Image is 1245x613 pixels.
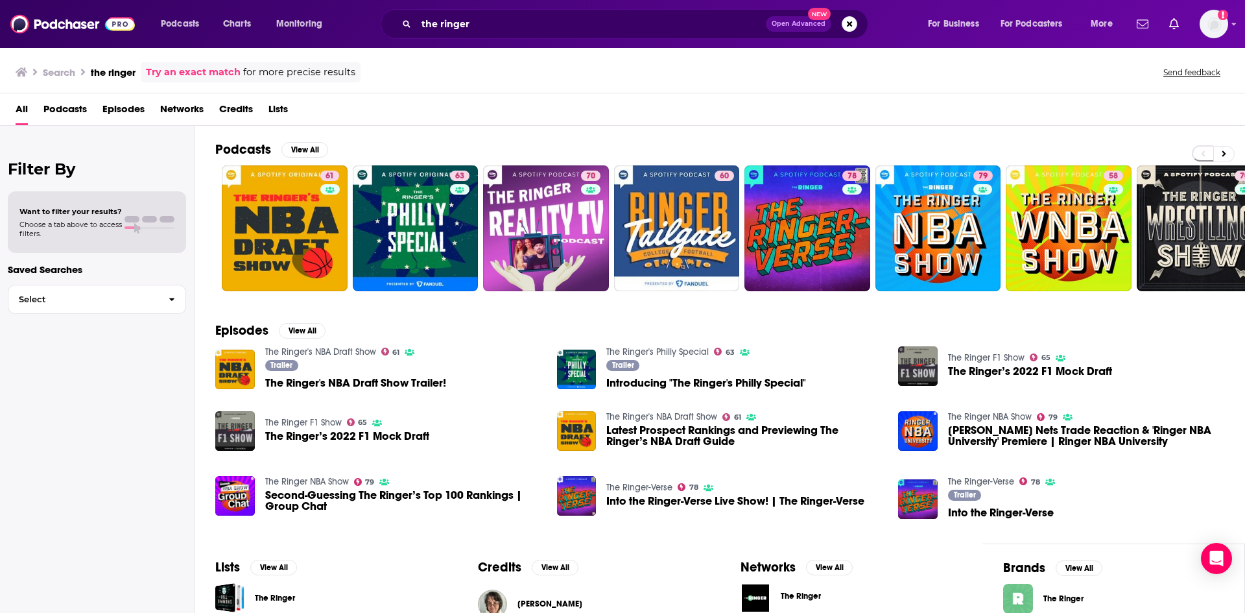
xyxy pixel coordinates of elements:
[146,65,241,80] a: Try an exact match
[215,141,328,158] a: PodcastsView All
[1031,479,1040,485] span: 78
[1041,355,1050,361] span: 65
[948,507,1054,518] span: Into the Ringer-Verse
[276,15,322,33] span: Monitoring
[517,599,582,609] span: [PERSON_NAME]
[243,65,355,80] span: for more precise results
[948,425,1224,447] a: James Harden Nets Trade Reaction & 'Ringer NBA University' Premiere | Ringer NBA University
[416,14,766,34] input: Search podcasts, credits, & more...
[358,420,367,426] span: 65
[532,560,578,575] button: View All
[215,411,255,451] img: The Ringer’s 2022 F1 Mock Draft
[270,361,292,369] span: Trailer
[1091,15,1113,33] span: More
[1043,594,1120,604] span: The Ringer
[720,170,729,183] span: 60
[8,285,186,314] button: Select
[102,99,145,125] span: Episodes
[992,14,1082,34] button: open menu
[1200,10,1228,38] span: Logged in as lexieflood
[8,160,186,178] h2: Filter By
[353,165,479,291] a: 63
[614,165,740,291] a: 60
[1159,67,1224,78] button: Send feedback
[722,413,741,421] a: 61
[1003,560,1045,576] h2: Brands
[265,431,429,442] a: The Ringer’s 2022 F1 Mock Draft
[898,346,938,386] img: The Ringer’s 2022 F1 Mock Draft
[606,482,672,493] a: The Ringer-Verse
[43,99,87,125] span: Podcasts
[948,425,1224,447] span: [PERSON_NAME] Nets Trade Reaction & 'Ringer NBA University' Premiere | Ringer NBA University
[741,583,962,613] button: The Ringer logoThe Ringer
[1049,415,1058,420] span: 79
[898,411,938,451] img: James Harden Nets Trade Reaction & 'Ringer NBA University' Premiere | Ringer NBA University
[250,560,297,575] button: View All
[19,220,122,238] span: Choose a tab above to access filters.
[842,171,862,181] a: 78
[450,171,469,181] a: 63
[1200,10,1228,38] button: Show profile menu
[606,425,883,447] a: Latest Prospect Rankings and Previewing The Ringer’s NBA Draft Guide
[392,350,399,355] span: 61
[734,415,741,420] span: 61
[806,560,853,575] button: View All
[1003,560,1102,576] a: BrandsView All
[741,583,770,613] img: The Ringer logo
[16,99,28,125] span: All
[606,496,864,507] a: Into the Ringer-Verse Live Show! | The Ringer-Verse
[265,346,376,357] a: The Ringer's NBA Draft Show
[8,295,158,304] span: Select
[354,478,375,486] a: 79
[612,361,634,369] span: Trailer
[215,583,244,612] a: The Ringer
[948,366,1112,377] a: The Ringer’s 2022 F1 Mock Draft
[265,476,349,487] a: The Ringer NBA Show
[1109,170,1118,183] span: 58
[222,165,348,291] a: 61
[1082,14,1129,34] button: open menu
[581,171,600,181] a: 70
[848,170,857,183] span: 78
[160,99,204,125] span: Networks
[478,559,521,575] h2: Credits
[267,14,339,34] button: open menu
[152,14,216,34] button: open menu
[1019,477,1040,485] a: 78
[586,170,595,183] span: 70
[478,559,578,575] a: CreditsView All
[219,99,253,125] a: Credits
[215,559,240,575] h2: Lists
[1164,13,1184,35] a: Show notifications dropdown
[10,12,135,36] img: Podchaser - Follow, Share and Rate Podcasts
[808,8,831,20] span: New
[215,14,259,34] a: Charts
[268,99,288,125] a: Lists
[8,263,186,276] p: Saved Searches
[215,322,268,339] h2: Episodes
[898,479,938,519] img: Into the Ringer-Verse
[557,350,597,389] img: Introducing "The Ringer's Philly Special"
[948,352,1025,363] a: The Ringer F1 Show
[781,591,821,601] span: The Ringer
[1218,10,1228,20] svg: Add a profile image
[1201,543,1232,574] div: Open Intercom Messenger
[281,142,328,158] button: View All
[766,16,831,32] button: Open AdvancedNew
[1056,560,1102,576] button: View All
[265,378,446,389] span: The Ringer's NBA Draft Show Trailer!
[689,485,698,490] span: 78
[381,348,400,355] a: 61
[1006,165,1132,291] a: 58
[741,559,796,575] h2: Networks
[215,476,255,516] img: Second-Guessing The Ringer’s Top 100 Rankings | Group Chat
[606,378,806,389] a: Introducing "The Ringer's Philly Special"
